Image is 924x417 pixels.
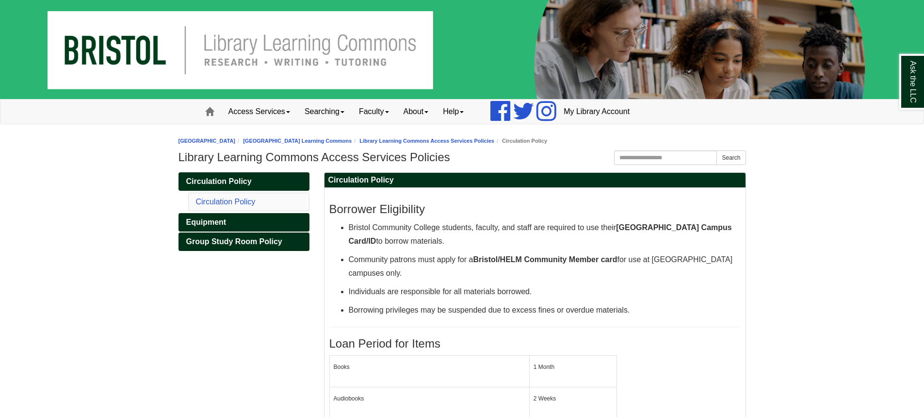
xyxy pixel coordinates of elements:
a: Searching [297,100,352,124]
h3: Loan Period for Items [329,337,741,350]
a: Circulation Policy [178,172,309,191]
a: Faculty [352,100,396,124]
a: Group Study Room Policy [178,233,309,251]
div: Guide Pages [178,172,309,251]
button: Search [716,150,746,165]
a: Access Services [221,100,297,124]
a: Circulation Policy [196,198,256,206]
span: Group Study Room Policy [186,237,282,246]
a: My Library Account [556,100,637,124]
strong: Bristol/HELM Community Member card [473,255,617,264]
a: [GEOGRAPHIC_DATA] Learning Commons [243,138,352,144]
a: Library Learning Commons Access Services Policies [359,138,494,144]
span: Equipment [186,218,227,226]
h3: Borrower Eligibility [329,202,741,216]
a: Help [436,100,471,124]
a: About [396,100,436,124]
li: Circulation Policy [494,136,547,146]
span: 2 Weeks [534,395,556,402]
span: Circulation Policy [186,177,252,185]
p: Bristol Community College students, faculty, and staff are required to use their to borrow materi... [349,221,741,248]
nav: breadcrumb [178,136,746,146]
p: Community patrons must apply for a for use at [GEOGRAPHIC_DATA] campuses only. [349,253,741,280]
a: [GEOGRAPHIC_DATA] [178,138,236,144]
strong: [GEOGRAPHIC_DATA] Campus Card/ID [349,223,732,245]
h1: Library Learning Commons Access Services Policies [178,150,746,164]
a: Equipment [178,213,309,232]
span: Books [334,364,350,370]
h2: Circulation Policy [324,173,746,188]
span: 1 Month [534,364,554,370]
span: Audiobooks [334,395,364,402]
p: Borrowing privileges may be suspended due to excess fines or overdue materials. [349,303,741,317]
p: Individuals are responsible for all materials borrowed. [349,285,741,299]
